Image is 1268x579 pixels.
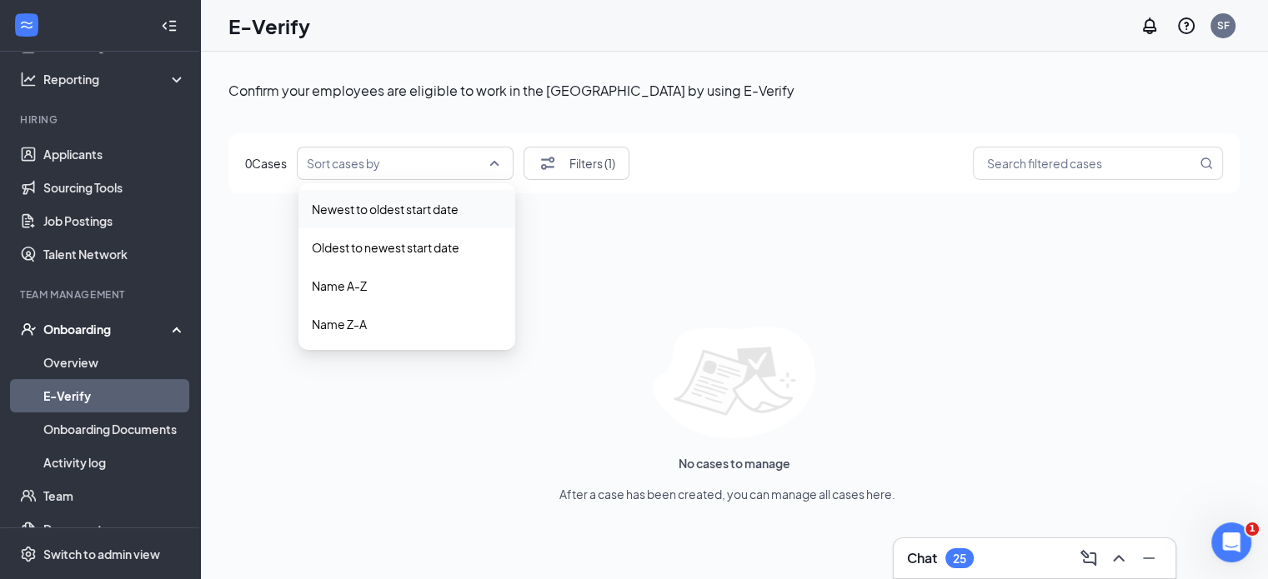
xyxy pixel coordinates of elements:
div: Team Management [20,287,183,302]
button: Minimize [1135,545,1162,572]
svg: Filter [538,153,558,173]
a: Activity log [43,446,186,479]
a: Talent Network [43,237,186,271]
span: Name A-Z [312,277,367,295]
button: Filter Filters (1) [524,147,629,180]
span: No cases to manage [679,455,790,472]
button: ComposeMessage [1075,545,1102,572]
svg: MagnifyingGlass [1200,157,1213,170]
a: Applicants [43,137,186,171]
a: Onboarding Documents [43,412,186,446]
span: Newest to oldest start date [312,200,459,218]
button: ChevronUp [1105,545,1132,572]
div: Switch to admin view [43,546,160,562]
span: Oldest to newest start date [312,238,459,257]
div: Onboarding [43,321,172,337]
a: Overview [43,346,186,379]
div: 25 [953,552,966,566]
svg: Settings [20,546,37,562]
img: empty list [653,327,815,438]
svg: WorkstreamLogo [18,17,35,33]
input: Search filtered cases [983,153,1196,174]
span: 0 Cases [245,155,287,172]
svg: UserCheck [20,321,37,337]
span: 1 [1245,522,1259,536]
svg: ComposeMessage [1079,548,1099,568]
h3: Chat [907,549,937,567]
a: E-Verify [43,379,186,412]
div: Hiring [20,112,183,127]
div: SF [1217,18,1230,32]
svg: ChevronUp [1109,548,1129,568]
svg: QuestionInfo [1176,16,1196,36]
a: Team [43,479,186,512]
div: Reporting [43,71,187,87]
svg: Notifications [1140,16,1160,36]
a: Sourcing Tools [43,171,186,204]
a: Documents [43,512,186,546]
a: Job Postings [43,204,186,237]
span: Confirm your employees are eligible to work in the [GEOGRAPHIC_DATA] by using E-Verify [228,82,794,99]
span: Name Z-A [312,315,367,333]
iframe: Intercom live chat [1211,522,1251,562]
svg: Analysis [20,71,37,87]
svg: Collapse [161,17,178,34]
span: After a case has been created, you can manage all cases here. [559,486,895,502]
h1: E-Verify [228,12,310,40]
svg: Minimize [1139,548,1159,568]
